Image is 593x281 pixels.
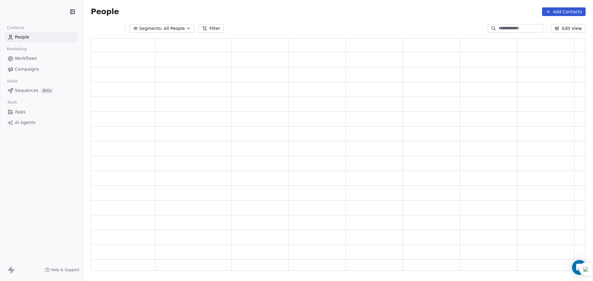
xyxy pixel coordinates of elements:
[45,267,79,272] a: Help & Support
[15,66,39,72] span: Campaigns
[139,25,162,32] span: Segments:
[4,44,29,54] span: Marketing
[4,76,20,86] span: Sales
[15,87,38,94] span: Sequences
[4,98,19,107] span: Tools
[5,32,78,42] a: People
[164,25,185,32] span: All People
[15,34,29,40] span: People
[51,267,79,272] span: Help & Support
[4,23,27,32] span: Contacts
[5,118,78,128] a: AI Agents
[5,53,78,64] a: Workflows
[542,7,586,16] button: Add Contacts
[91,7,119,16] span: People
[15,109,26,115] span: Apps
[5,85,78,96] a: SequencesBeta
[15,119,36,126] span: AI Agents
[572,260,587,275] div: Open Intercom Messenger
[198,24,224,33] button: Filter
[5,107,78,117] a: Apps
[15,55,37,62] span: Workflows
[5,64,78,74] a: Campaigns
[551,24,586,33] button: Edit View
[41,88,53,94] span: Beta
